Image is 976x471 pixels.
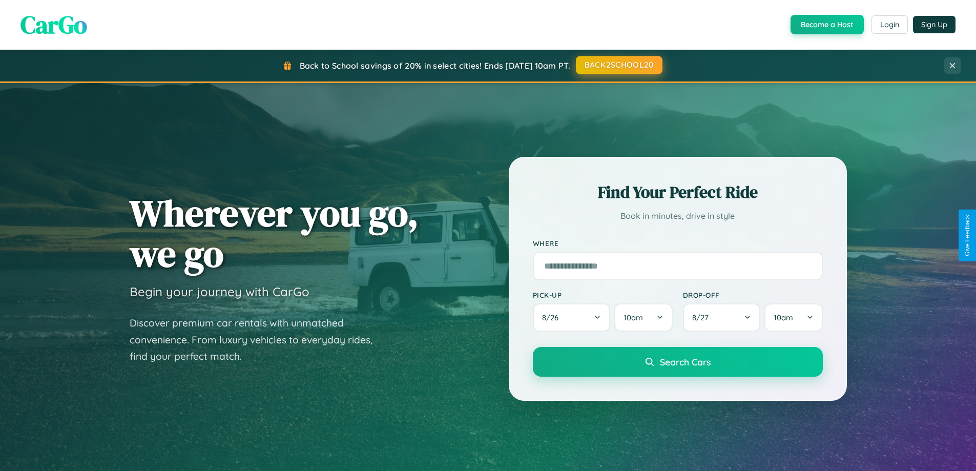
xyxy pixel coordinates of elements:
button: 10am [764,303,822,332]
label: Drop-off [683,291,823,299]
span: CarGo [20,8,87,42]
span: 8 / 26 [542,313,564,322]
button: Become a Host [791,15,864,34]
div: Give Feedback [964,215,971,256]
button: 8/26 [533,303,611,332]
span: 8 / 27 [692,313,714,322]
p: Discover premium car rentals with unmatched convenience. From luxury vehicles to everyday rides, ... [130,315,386,365]
button: Search Cars [533,347,823,377]
button: 10am [614,303,672,332]
span: 10am [774,313,793,322]
button: Login [871,15,908,34]
button: Sign Up [913,16,956,33]
h3: Begin your journey with CarGo [130,284,309,299]
p: Book in minutes, drive in style [533,209,823,223]
label: Pick-up [533,291,673,299]
h2: Find Your Perfect Ride [533,181,823,203]
span: 10am [624,313,643,322]
span: Search Cars [660,356,711,367]
span: Back to School savings of 20% in select cities! Ends [DATE] 10am PT. [300,60,570,71]
button: BACK2SCHOOL20 [576,56,662,74]
button: 8/27 [683,303,761,332]
h1: Wherever you go, we go [130,193,419,274]
label: Where [533,239,823,248]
